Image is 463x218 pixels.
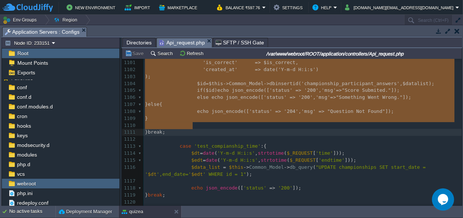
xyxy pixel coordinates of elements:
span: ]); [385,108,394,114]
span: echo [197,108,209,114]
span: ) [316,67,319,72]
div: 1114 [122,150,137,157]
a: modules [16,151,38,158]
button: Save [125,50,146,57]
span: -> [243,164,249,170]
span: Directories [126,38,152,47]
span: break [148,192,162,198]
span: => [255,60,261,65]
span: } [145,129,148,135]
div: 1120 [122,199,137,206]
span: , [313,94,316,100]
a: Root [16,50,30,57]
span: $this [229,164,243,170]
span: else [148,101,159,107]
span: $datalist [403,81,429,86]
span: echo [212,94,223,100]
span: { [159,101,162,107]
span: 'status' [243,185,267,191]
span: echo [191,185,203,191]
span: ]); [391,87,399,93]
span: "Something Went Wrong." [336,94,403,100]
div: 1111 [122,129,137,136]
div: No active tasks [9,206,55,218]
span: ]); [293,185,301,191]
span: => [270,185,276,191]
span: -> [264,81,270,86]
span: "Score Submited." [342,87,391,93]
span: ( [287,157,290,163]
span: date [203,150,214,156]
button: [DOMAIN_NAME][EMAIL_ADDRESS][DOMAIN_NAME] [345,3,456,12]
span: => [330,94,336,100]
span: => [275,108,281,114]
span: strtotime [258,150,284,156]
a: php.d [16,161,31,168]
div: 1101 [122,59,137,66]
button: Help [312,3,334,12]
span: } [145,115,148,121]
div: 1108 [122,108,137,115]
span: , [295,60,298,65]
span: ( [203,87,206,93]
span: $edt [191,171,203,177]
button: quizea [122,208,143,215]
div: 1110 [122,122,137,129]
span: $data_list [191,164,220,170]
span: => [255,67,261,72]
span: conf.d [16,94,33,100]
a: conf [16,84,28,91]
a: php.ini [16,190,34,197]
span: 'status' [249,108,273,114]
a: Favorites [10,75,34,81]
span: cron [16,113,28,120]
span: '200' [278,185,293,191]
span: 'Y-m-d H:i:s' [278,67,316,72]
span: else [197,94,209,100]
span: 'status' [264,94,287,100]
span: ); [145,74,151,79]
span: 'status' [270,87,293,93]
span: Api_request.php [159,38,205,47]
span: [ [316,157,319,163]
span: ',end_date=' [156,171,191,177]
span: } [145,192,148,198]
span: dbinsertid [270,81,298,86]
span: = [206,81,209,86]
span: 'msg' [316,94,330,100]
span: :{ [261,143,267,149]
div: 1112 [122,136,137,143]
button: Region [54,15,80,25]
a: Exports [16,69,36,76]
span: ])); [333,150,345,156]
span: ])); [345,157,356,163]
div: 1103 [122,73,137,80]
span: hooks [16,123,32,129]
span: ]); [403,94,411,100]
button: Search [150,50,175,57]
span: SFTP / SSH Gate [216,38,264,47]
button: Node ID: 233151 [5,40,52,46]
span: date [206,157,217,163]
span: ); [429,81,446,86]
div: 1117 [122,178,137,185]
span: '200' [304,87,319,93]
span: "UPDATE championships SET start_date = ' [145,164,429,177]
span: db_query [290,164,313,170]
button: Import [125,3,152,12]
span: ( [214,150,217,156]
span: = [200,150,203,156]
span: Mount Points [16,60,49,66]
a: webroot [16,180,37,187]
span: => [290,94,295,100]
span: redeploy.conf [16,199,50,206]
a: conf.modules.d [16,103,54,110]
span: $edt [191,157,203,163]
span: [ [313,150,316,156]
